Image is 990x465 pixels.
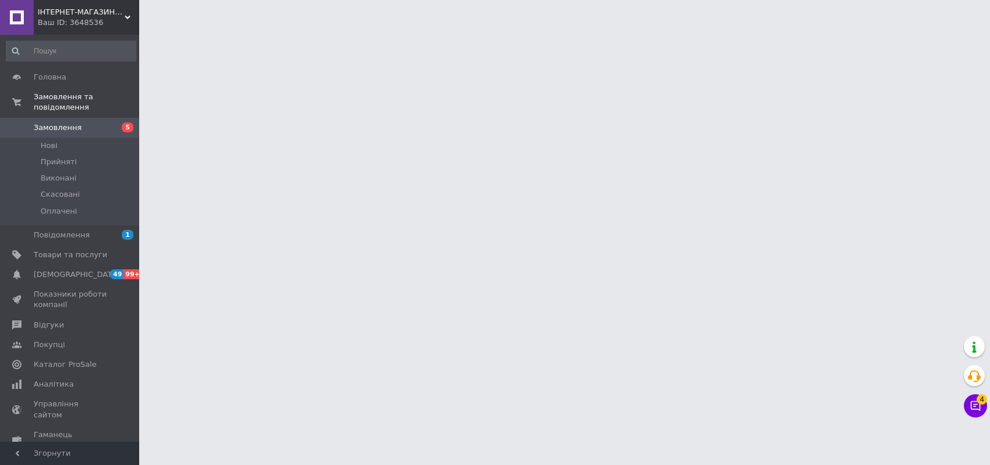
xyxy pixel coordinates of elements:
span: Показники роботи компанії [34,289,107,310]
span: 4 [977,392,987,403]
span: 49 [110,269,124,279]
span: Управління сайтом [34,399,107,420]
span: Покупці [34,340,65,350]
span: Нові [41,140,57,151]
span: Каталог ProSale [34,359,96,370]
span: Замовлення [34,122,82,133]
span: [DEMOGRAPHIC_DATA] [34,269,119,280]
span: Товари та послуги [34,250,107,260]
span: Виконані [41,173,77,183]
span: Гаманець компанії [34,430,107,450]
span: Оплачені [41,206,77,217]
span: Замовлення та повідомлення [34,92,139,113]
span: 1 [122,230,133,240]
span: Відгуки [34,320,64,330]
span: Аналітика [34,379,74,390]
span: Скасовані [41,189,80,200]
span: IНТЕРНЕТ-МАГАЗИН "МІЙ ДОМОВИЙ" [38,7,125,17]
span: Головна [34,72,66,82]
span: 99+ [124,269,143,279]
div: Ваш ID: 3648536 [38,17,139,28]
span: Прийняті [41,157,77,167]
button: Чат з покупцем4 [964,394,987,417]
input: Пошук [6,41,136,62]
span: Повідомлення [34,230,90,240]
span: 5 [122,122,133,132]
